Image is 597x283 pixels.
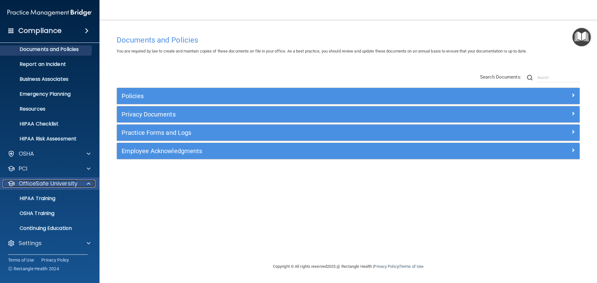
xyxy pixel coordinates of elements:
[7,165,90,172] a: PCI
[122,128,575,138] a: Practice Forms and Logs
[480,74,521,80] span: Search Documents:
[8,257,34,263] a: Terms of Use
[122,146,575,156] a: Employee Acknowledgments
[19,150,34,157] p: OSHA
[4,76,89,82] p: Business Associates
[19,165,27,172] p: PCI
[122,129,459,136] h5: Practice Forms and Logs
[4,46,89,52] p: Documents and Policies
[4,61,89,67] p: Report an Incident
[19,180,77,187] p: OfficeSafe University
[4,225,89,231] p: Continuing Education
[4,195,55,202] p: HIPAA Training
[374,264,398,269] a: Privacy Policy
[7,180,90,187] a: OfficeSafe University
[7,7,92,19] img: PMB logo
[122,109,575,119] a: Privacy Documents
[8,266,59,272] span: Ⓒ Rectangle Health 2024
[122,91,575,101] a: Policies
[4,91,89,97] p: Emergency Planning
[7,240,90,247] a: Settings
[527,75,533,80] img: ic-search.3b580494.png
[400,264,423,269] a: Terms of Use
[7,150,90,157] a: OSHA
[18,26,62,35] h4: Compliance
[572,28,591,46] button: Open Resource Center
[4,210,54,217] p: OSHA Training
[117,49,527,53] span: You are required by law to create and maintain copies of these documents on file in your office. ...
[4,121,89,127] p: HIPAA Checklist
[41,257,69,263] a: Privacy Policy
[537,73,580,82] input: Search
[489,239,590,264] iframe: Drift Widget Chat Controller
[122,93,459,99] h5: Policies
[122,148,459,154] h5: Employee Acknowledgments
[19,240,42,247] p: Settings
[4,106,89,112] p: Resources
[4,136,89,142] p: HIPAA Risk Assessment
[117,36,580,44] h4: Documents and Policies
[122,111,459,118] h5: Privacy Documents
[235,257,462,276] div: Copyright © All rights reserved 2025 @ Rectangle Health | |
